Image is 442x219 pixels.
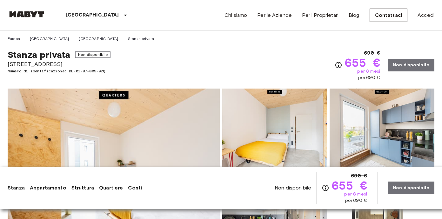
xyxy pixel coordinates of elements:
span: 690 € [364,49,380,57]
svg: Verifica i dettagli delle spese nella sezione 'Riassunto dei Costi'. Si prega di notare che gli s... [335,61,342,69]
img: Picture of unit DE-01-07-009-02Q [222,89,327,172]
a: Per i Proprietari [302,11,338,19]
img: Habyt [8,11,46,17]
a: Per le Aziende [257,11,292,19]
a: Struttura [71,184,94,192]
a: Stanza privata [128,36,154,42]
a: Appartamento [30,184,66,192]
svg: Verifica i dettagli delle spese nella sezione 'Riassunto dei Costi'. Si prega di notare che gli s... [322,184,329,192]
span: Non disponibile [275,184,311,191]
span: poi 690 € [358,75,380,81]
span: 655 € [345,57,380,68]
span: Numero di identificazione: DE-01-07-009-02Q [8,68,110,74]
img: Picture of unit DE-01-07-009-02Q [330,89,434,172]
a: Stanza [8,184,25,192]
span: per 6 mesi [344,191,367,197]
a: Accedi [418,11,434,19]
span: poi 690 € [345,197,367,204]
span: [STREET_ADDRESS] [8,60,110,68]
a: [GEOGRAPHIC_DATA] [30,36,69,42]
p: [GEOGRAPHIC_DATA] [66,11,119,19]
span: Stanza privata [8,49,70,60]
span: Non disponibile [75,51,110,58]
a: Contattaci [370,9,408,22]
a: Blog [349,11,359,19]
a: Europa [8,36,20,42]
span: 690 € [351,172,367,180]
a: Quartiere [99,184,123,192]
a: Costi [128,184,142,192]
span: 655 € [332,180,367,191]
a: Chi siamo [224,11,247,19]
span: per 6 mesi [357,68,380,75]
a: [GEOGRAPHIC_DATA] [79,36,118,42]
